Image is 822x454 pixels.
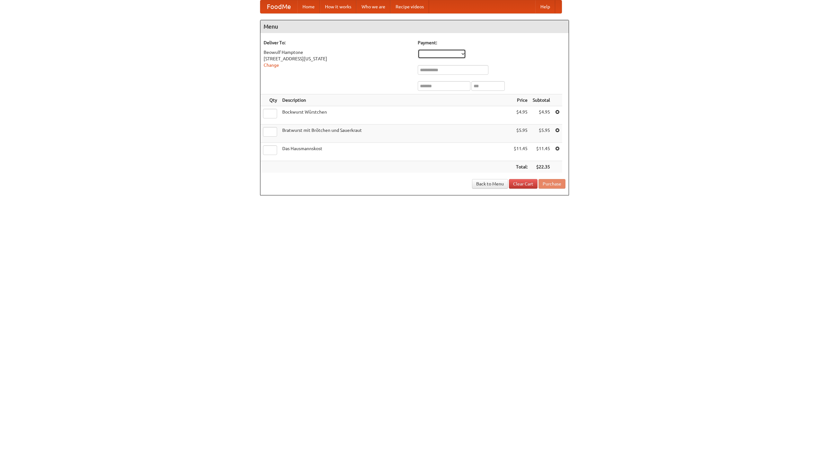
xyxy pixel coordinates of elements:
[538,179,565,189] button: Purchase
[280,106,511,124] td: Bockwurst Würstchen
[472,179,508,189] a: Back to Menu
[530,161,553,173] th: $22.35
[535,0,555,13] a: Help
[280,124,511,143] td: Bratwurst mit Brötchen und Sauerkraut
[260,20,569,33] h4: Menu
[264,39,411,46] h5: Deliver To:
[264,56,411,62] div: [STREET_ADDRESS][US_STATE]
[264,49,411,56] div: Beowulf Hamptone
[390,0,429,13] a: Recipe videos
[264,63,279,68] a: Change
[511,94,530,106] th: Price
[418,39,565,46] h5: Payment:
[511,124,530,143] td: $5.95
[530,106,553,124] td: $4.95
[320,0,356,13] a: How it works
[260,0,297,13] a: FoodMe
[530,143,553,161] td: $11.45
[356,0,390,13] a: Who we are
[280,94,511,106] th: Description
[511,106,530,124] td: $4.95
[297,0,320,13] a: Home
[511,161,530,173] th: Total:
[280,143,511,161] td: Das Hausmannskost
[530,124,553,143] td: $5.95
[509,179,538,189] a: Clear Cart
[511,143,530,161] td: $11.45
[260,94,280,106] th: Qty
[530,94,553,106] th: Subtotal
